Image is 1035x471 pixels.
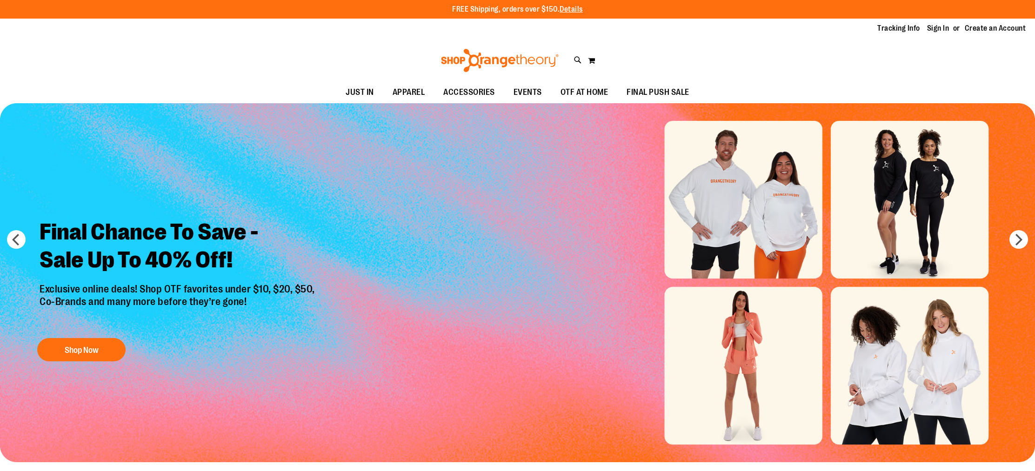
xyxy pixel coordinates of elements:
[927,23,949,33] a: Sign In
[1009,230,1028,249] button: next
[560,5,583,13] a: Details
[504,82,551,103] a: EVENTS
[877,23,920,33] a: Tracking Info
[33,211,324,283] h2: Final Chance To Save - Sale Up To 40% Off!
[33,283,324,329] p: Exclusive online deals! Shop OTF favorites under $10, $20, $50, Co-Brands and many more before th...
[627,82,689,103] span: FINAL PUSH SALE
[617,82,699,103] a: FINAL PUSH SALE
[551,82,618,103] a: OTF AT HOME
[346,82,374,103] span: JUST IN
[452,4,583,15] p: FREE Shipping, orders over $150.
[383,82,434,103] a: APPAREL
[7,230,26,249] button: prev
[440,49,560,72] img: Shop Orangetheory
[37,338,126,361] button: Shop Now
[434,82,504,103] a: ACCESSORIES
[393,82,425,103] span: APPAREL
[965,23,1026,33] a: Create an Account
[336,82,383,103] a: JUST IN
[443,82,495,103] span: ACCESSORIES
[33,211,324,366] a: Final Chance To Save -Sale Up To 40% Off! Exclusive online deals! Shop OTF favorites under $10, $...
[561,82,608,103] span: OTF AT HOME
[514,82,542,103] span: EVENTS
